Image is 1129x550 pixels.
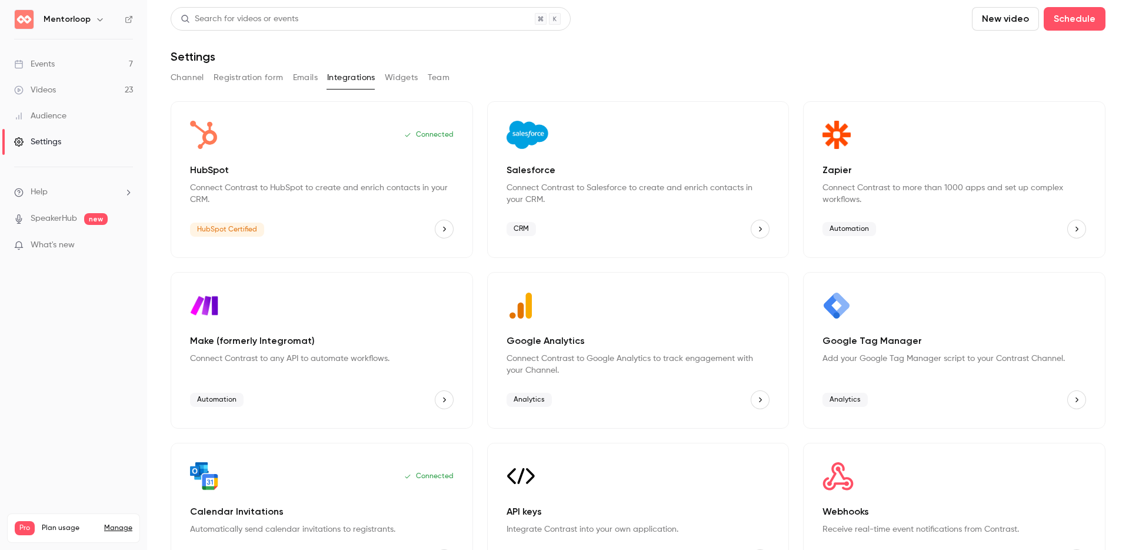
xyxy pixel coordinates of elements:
[822,393,868,407] span: Analytics
[803,101,1105,258] div: Zapier
[84,213,108,225] span: new
[171,68,204,87] button: Channel
[507,334,770,348] p: Google Analytics
[822,222,876,236] span: Automation
[104,524,132,533] a: Manage
[31,213,77,225] a: SpeakerHub
[190,524,454,535] p: Automatically send calendar invitations to registrants.
[214,68,284,87] button: Registration form
[44,14,91,25] h6: Mentorloop
[822,524,1086,535] p: Receive real-time event notifications from Contrast.
[507,222,536,236] span: CRM
[822,334,1086,348] p: Google Tag Manager
[190,182,454,206] p: Connect Contrast to HubSpot to create and enrich contacts in your CRM.
[487,272,790,429] div: Google Analytics
[435,220,454,238] button: HubSpot
[435,390,454,409] button: Make (formerly Integromat)
[293,68,318,87] button: Emails
[14,186,133,198] li: help-dropdown-opener
[972,7,1039,31] button: New video
[822,163,1086,177] p: Zapier
[507,182,770,206] p: Connect Contrast to Salesforce to create and enrich contacts in your CRM.
[15,521,35,535] span: Pro
[190,505,454,519] p: Calendar Invitations
[31,239,75,251] span: What's new
[507,393,552,407] span: Analytics
[822,182,1086,206] p: Connect Contrast to more than 1000 apps and set up complex workflows.
[190,334,454,348] p: Make (formerly Integromat)
[190,163,454,177] p: HubSpot
[1067,390,1086,409] button: Google Tag Manager
[15,10,34,29] img: Mentorloop
[190,353,454,365] p: Connect Contrast to any API to automate workflows.
[14,84,56,96] div: Videos
[1044,7,1105,31] button: Schedule
[181,13,298,25] div: Search for videos or events
[171,272,473,429] div: Make (formerly Integromat)
[404,130,454,140] p: Connected
[507,163,770,177] p: Salesforce
[507,505,770,519] p: API keys
[31,186,48,198] span: Help
[42,524,97,533] span: Plan usage
[171,101,473,258] div: HubSpot
[803,272,1105,429] div: Google Tag Manager
[751,390,770,409] button: Google Analytics
[507,524,770,535] p: Integrate Contrast into your own application.
[190,223,264,237] span: HubSpot Certified
[822,353,1086,365] p: Add your Google Tag Manager script to your Contrast Channel.
[751,220,770,238] button: Salesforce
[327,68,375,87] button: Integrations
[171,49,215,64] h1: Settings
[822,505,1086,519] p: Webhooks
[404,472,454,481] p: Connected
[385,68,418,87] button: Widgets
[14,136,61,148] div: Settings
[507,353,770,376] p: Connect Contrast to Google Analytics to track engagement with your Channel.
[14,58,55,70] div: Events
[190,393,244,407] span: Automation
[14,110,66,122] div: Audience
[428,68,450,87] button: Team
[487,101,790,258] div: Salesforce
[1067,220,1086,238] button: Zapier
